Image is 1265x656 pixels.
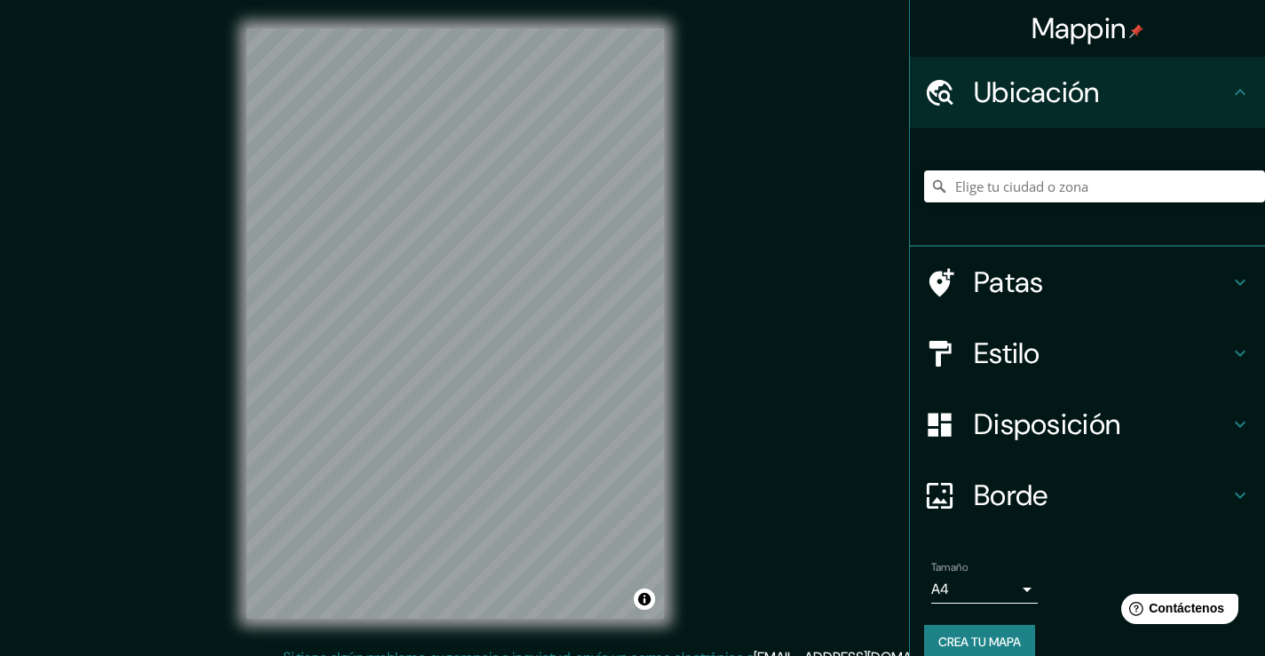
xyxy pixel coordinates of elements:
[1129,24,1143,38] img: pin-icon.png
[634,589,655,610] button: Activar o desactivar atribución
[931,580,949,598] font: A4
[910,460,1265,531] div: Borde
[1032,10,1127,47] font: Mappin
[938,634,1021,650] font: Crea tu mapa
[974,406,1120,443] font: Disposición
[974,264,1044,301] font: Patas
[931,575,1038,604] div: A4
[910,57,1265,128] div: Ubicación
[910,318,1265,389] div: Estilo
[247,28,664,619] canvas: Mapa
[974,74,1100,111] font: Ubicación
[974,477,1048,514] font: Borde
[974,335,1040,372] font: Estilo
[910,389,1265,460] div: Disposición
[1107,587,1245,636] iframe: Lanzador de widgets de ayuda
[924,170,1265,202] input: Elige tu ciudad o zona
[910,247,1265,318] div: Patas
[931,560,968,574] font: Tamaño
